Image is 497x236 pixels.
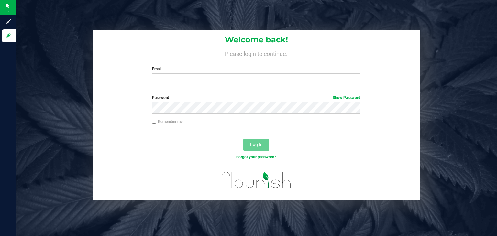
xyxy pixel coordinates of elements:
label: Remember me [152,119,182,124]
input: Remember me [152,120,157,124]
span: Password [152,95,169,100]
inline-svg: Sign up [5,19,11,25]
a: Show Password [333,95,360,100]
label: Email [152,66,361,72]
a: Forgot your password? [236,155,276,159]
img: flourish_logo.svg [215,167,297,193]
inline-svg: Log in [5,33,11,39]
button: Log In [243,139,269,151]
span: Log In [250,142,263,147]
h4: Please login to continue. [93,49,420,57]
h1: Welcome back! [93,36,420,44]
